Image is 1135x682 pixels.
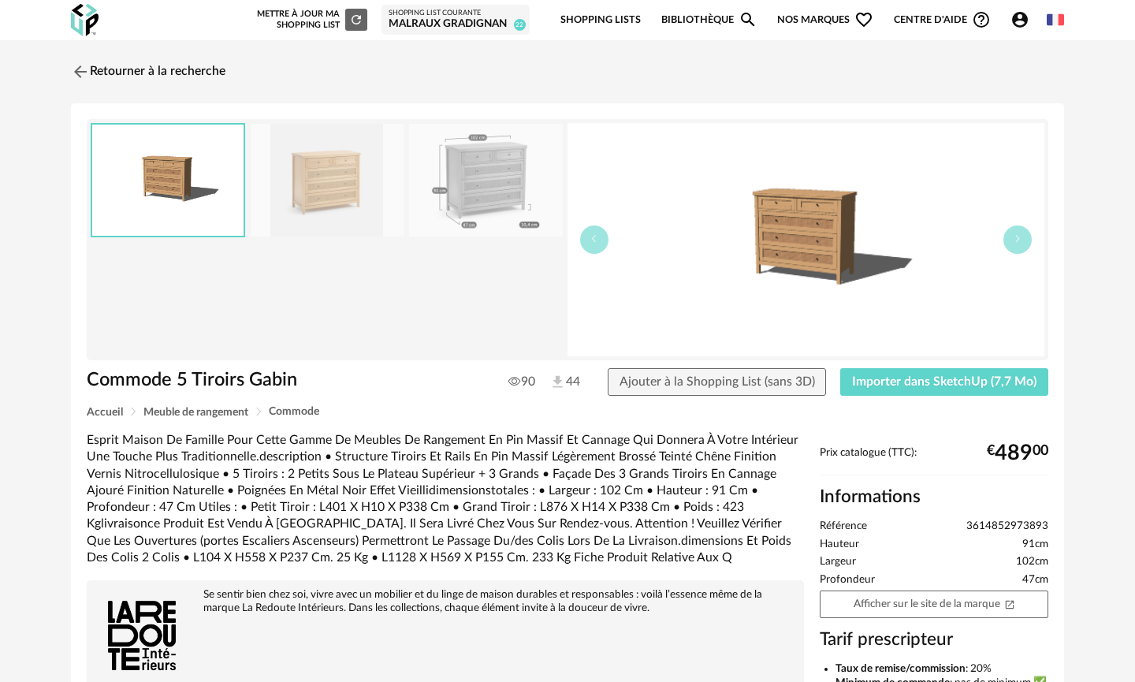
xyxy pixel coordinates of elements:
[987,447,1048,460] div: € 00
[71,62,90,81] img: svg+xml;base64,PHN2ZyB3aWR0aD0iMjQiIGhlaWdodD0iMjQiIHZpZXdCb3g9IjAgMCAyNCAyNCIgZmlsbD0ibm9uZSIgeG...
[820,520,867,534] span: Référence
[820,555,856,569] span: Largeur
[87,406,1048,418] div: Breadcrumb
[254,9,367,31] div: Mettre à jour ma Shopping List
[777,2,873,39] span: Nos marques
[661,2,757,39] a: BibliothèqueMagnify icon
[820,486,1048,509] h2: Informations
[972,10,991,29] span: Help Circle Outline icon
[389,9,523,32] a: Shopping List courante Malraux Gradignan 22
[508,374,535,389] span: 90
[820,573,875,587] span: Profondeur
[820,628,1048,651] h3: Tarif prescripteur
[820,446,1048,475] div: Prix catalogue (TTC):
[409,124,562,237] img: cd3f19c5eb213edd62e6f08160201ff9.jpg
[1010,10,1029,29] span: Account Circle icon
[894,10,991,29] span: Centre d'aideHelp Circle Outline icon
[995,447,1033,460] span: 489
[269,406,319,417] span: Commode
[549,374,579,391] span: 44
[251,124,404,237] img: 296bf5064f495456243f4e1ec9cc8586.jpg
[739,10,757,29] span: Magnify icon
[620,375,815,388] span: Ajouter à la Shopping List (sans 3D)
[966,520,1048,534] span: 3614852973893
[71,54,225,89] a: Retourner à la recherche
[87,368,478,393] h1: Commode 5 Tiroirs Gabin
[514,19,526,31] span: 22
[560,2,641,39] a: Shopping Lists
[1047,11,1064,28] img: fr
[349,15,363,24] span: Refresh icon
[1022,573,1048,587] span: 47cm
[389,9,523,18] div: Shopping List courante
[71,4,99,36] img: OXP
[1010,10,1036,29] span: Account Circle icon
[852,375,1036,388] span: Importer dans SketchUp (7,7 Mo)
[835,662,1048,676] li: : 20%
[549,374,566,390] img: Téléchargements
[87,432,804,566] div: Esprit Maison De Famille Pour Cette Gamme De Meubles De Rangement En Pin Massif Et Cannage Qui Do...
[835,663,966,674] b: Taux de remise/commission
[143,407,248,418] span: Meuble de rangement
[1022,538,1048,552] span: 91cm
[389,17,523,32] div: Malraux Gradignan
[95,588,796,615] div: Se sentir bien chez soi, vivre avec un mobilier et du linge de maison durables et responsables : ...
[92,125,244,236] img: thumbnail.png
[1016,555,1048,569] span: 102cm
[87,407,123,418] span: Accueil
[567,123,1044,356] img: thumbnail.png
[820,591,1048,618] a: Afficher sur le site de la marqueOpen In New icon
[1004,598,1015,609] span: Open In New icon
[608,368,827,397] button: Ajouter à la Shopping List (sans 3D)
[854,10,873,29] span: Heart Outline icon
[820,538,859,552] span: Hauteur
[840,368,1048,397] button: Importer dans SketchUp (7,7 Mo)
